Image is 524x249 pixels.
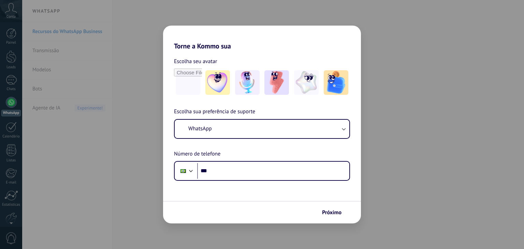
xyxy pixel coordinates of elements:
[174,57,217,66] span: Escolha seu avatar
[264,70,289,95] img: -3.jpeg
[322,210,341,215] span: Próximo
[177,164,190,178] div: Brazil: + 55
[319,207,351,218] button: Próximo
[163,26,361,50] h2: Torne a Kommo sua
[188,125,212,132] span: WhatsApp
[324,70,348,95] img: -5.jpeg
[174,150,220,159] span: Número de telefone
[174,107,255,116] span: Escolha sua preferência de suporte
[205,70,230,95] img: -1.jpeg
[294,70,319,95] img: -4.jpeg
[175,120,349,138] button: WhatsApp
[235,70,260,95] img: -2.jpeg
